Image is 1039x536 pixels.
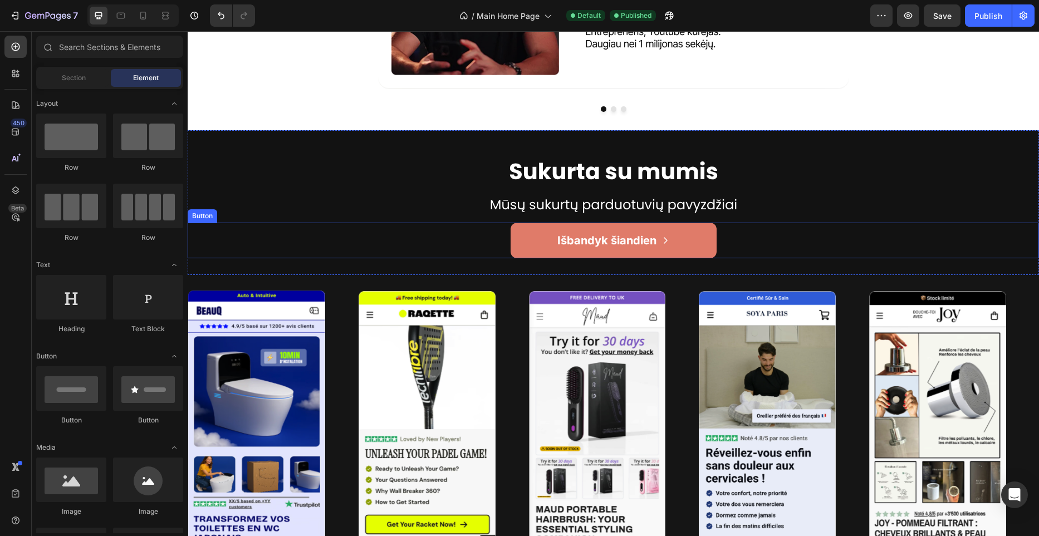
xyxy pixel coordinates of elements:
[36,415,106,425] div: Button
[62,73,86,83] span: Section
[73,9,78,22] p: 7
[1001,481,1028,508] div: Open Intercom Messenger
[477,10,540,22] span: Main Home Page
[133,73,159,83] span: Element
[171,260,308,518] img: [object Object]
[36,351,57,361] span: Button
[423,75,429,81] button: Dot
[4,4,83,27] button: 7
[974,10,1002,22] div: Publish
[36,260,50,270] span: Text
[188,31,1039,536] iframe: Design area
[577,11,601,21] span: Default
[1,259,138,518] img: [object Object]
[113,233,183,243] div: Row
[682,260,819,518] img: [object Object]
[621,11,651,21] span: Published
[924,4,960,27] button: Save
[433,75,439,81] button: Dot
[36,163,106,173] div: Row
[965,4,1012,27] button: Publish
[113,163,183,173] div: Row
[36,36,183,58] input: Search Sections & Elements
[113,324,183,334] div: Text Block
[341,260,478,518] img: [object Object]
[113,507,183,517] div: Image
[36,507,106,517] div: Image
[933,11,952,21] span: Save
[8,204,27,213] div: Beta
[165,439,183,456] span: Toggle open
[113,415,183,425] div: Button
[165,256,183,274] span: Toggle open
[2,180,27,190] div: Button
[36,99,58,109] span: Layout
[210,4,255,27] div: Undo/Redo
[472,10,474,22] span: /
[11,119,27,127] div: 450
[370,203,469,216] strong: Išbandyk šiandien
[323,191,529,227] a: Išbandyk šiandien
[165,95,183,112] span: Toggle open
[511,260,648,518] img: [object Object]
[413,75,419,81] button: Dot
[36,324,106,334] div: Heading
[36,233,106,243] div: Row
[36,442,56,453] span: Media
[165,347,183,365] span: Toggle open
